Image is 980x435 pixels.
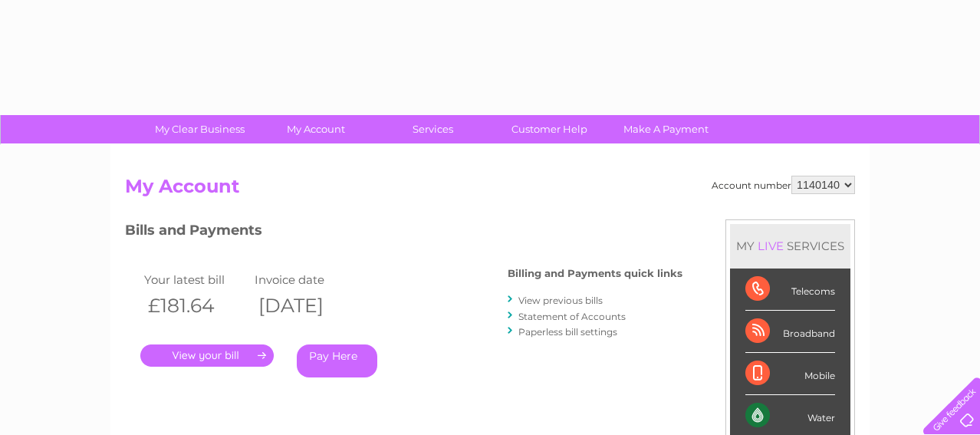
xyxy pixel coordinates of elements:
[140,344,274,367] a: .
[518,326,617,338] a: Paperless bill settings
[253,115,380,143] a: My Account
[140,269,251,290] td: Your latest bill
[508,268,682,279] h4: Billing and Payments quick links
[745,353,835,395] div: Mobile
[251,269,361,290] td: Invoice date
[140,290,251,321] th: £181.64
[125,219,682,246] h3: Bills and Payments
[297,344,377,377] a: Pay Here
[251,290,361,321] th: [DATE]
[745,311,835,353] div: Broadband
[603,115,729,143] a: Make A Payment
[755,239,787,253] div: LIVE
[486,115,613,143] a: Customer Help
[745,269,835,311] div: Telecoms
[730,224,850,268] div: MY SERVICES
[125,176,855,205] h2: My Account
[518,295,603,306] a: View previous bills
[370,115,496,143] a: Services
[136,115,263,143] a: My Clear Business
[712,176,855,194] div: Account number
[518,311,626,322] a: Statement of Accounts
